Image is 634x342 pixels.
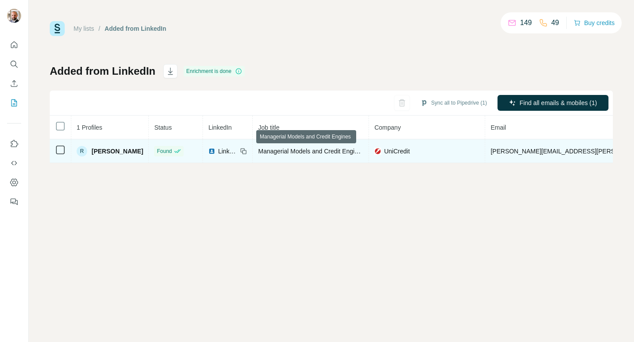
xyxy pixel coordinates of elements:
[50,21,65,36] img: Surfe Logo
[7,194,21,210] button: Feedback
[208,124,232,131] span: LinkedIn
[414,96,493,109] button: Sync all to Pipedrive (1)
[7,136,21,152] button: Use Surfe on LinkedIn
[498,95,608,111] button: Find all emails & mobiles (1)
[520,98,597,107] span: Find all emails & mobiles (1)
[92,147,143,156] span: [PERSON_NAME]
[551,18,559,28] p: 49
[374,148,381,155] img: company-logo
[154,124,172,131] span: Status
[50,64,155,78] h1: Added from LinkedIn
[384,147,409,156] span: UniCredit
[105,24,166,33] div: Added from LinkedIn
[7,175,21,190] button: Dashboard
[7,9,21,23] img: Avatar
[490,124,506,131] span: Email
[157,147,172,155] span: Found
[7,76,21,91] button: Enrich CSV
[574,17,615,29] button: Buy credits
[77,124,102,131] span: 1 Profiles
[77,146,87,156] div: R
[258,124,279,131] span: Job title
[184,66,245,76] div: Enrichment is done
[520,18,532,28] p: 149
[208,148,215,155] img: LinkedIn logo
[7,155,21,171] button: Use Surfe API
[258,148,364,155] span: Managerial Models and Credit Engines
[7,95,21,111] button: My lists
[7,56,21,72] button: Search
[7,37,21,53] button: Quick start
[218,147,237,156] span: LinkedIn
[74,25,94,32] a: My lists
[374,124,401,131] span: Company
[99,24,100,33] li: /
